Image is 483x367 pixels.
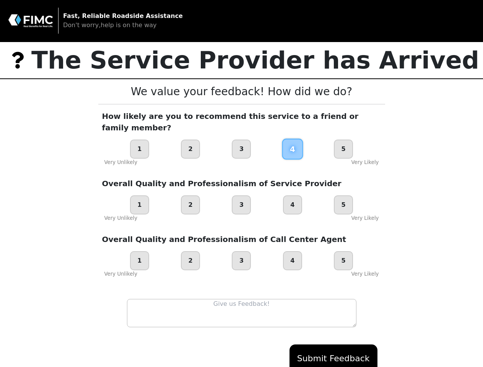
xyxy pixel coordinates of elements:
[181,251,200,270] div: 2
[31,42,479,78] p: The Service Provider has Arrived
[130,140,149,159] div: 1
[351,270,379,278] div: Very Likely
[181,195,200,214] div: 2
[104,270,138,278] div: Very Unlikely
[334,140,353,159] div: 5
[104,214,138,222] div: Very Unlikely
[8,13,54,28] img: trx now logo
[181,140,200,159] div: 2
[63,21,157,29] span: Don't worry,help is on the way
[334,195,353,214] div: 5
[130,195,149,214] div: 1
[232,251,251,270] div: 3
[102,178,381,189] p: Overall Quality and Professionalism of Service Provider
[102,110,381,133] p: How likely are you to recommend this service to a friend or family member?
[232,195,251,214] div: 3
[282,139,303,160] div: 4
[351,214,379,222] div: Very Likely
[351,159,379,166] div: Very Likely
[102,234,381,245] p: Overall Quality and Professionalism of Call Center Agent
[112,85,371,98] h3: We value your feedback! How did we do?
[334,251,353,270] div: 5
[104,159,138,166] div: Very Unlikely
[283,251,302,270] div: 4
[130,251,149,270] div: 1
[4,46,31,74] img: trx now logo
[232,140,251,159] div: 3
[283,195,302,214] div: 4
[63,12,183,19] strong: Fast, Reliable Roadside Assistance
